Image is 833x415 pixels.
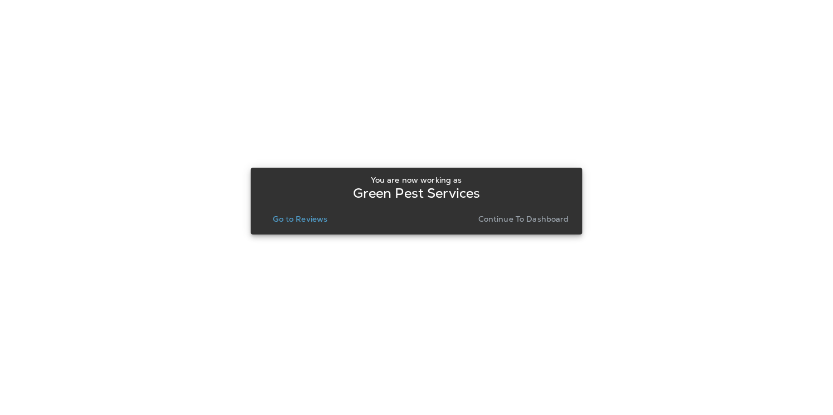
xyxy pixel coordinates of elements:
p: You are now working as [371,175,462,184]
p: Go to Reviews [273,214,327,223]
p: Continue to Dashboard [478,214,569,223]
button: Go to Reviews [268,211,332,227]
p: Green Pest Services [353,189,481,198]
button: Continue to Dashboard [474,211,574,227]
